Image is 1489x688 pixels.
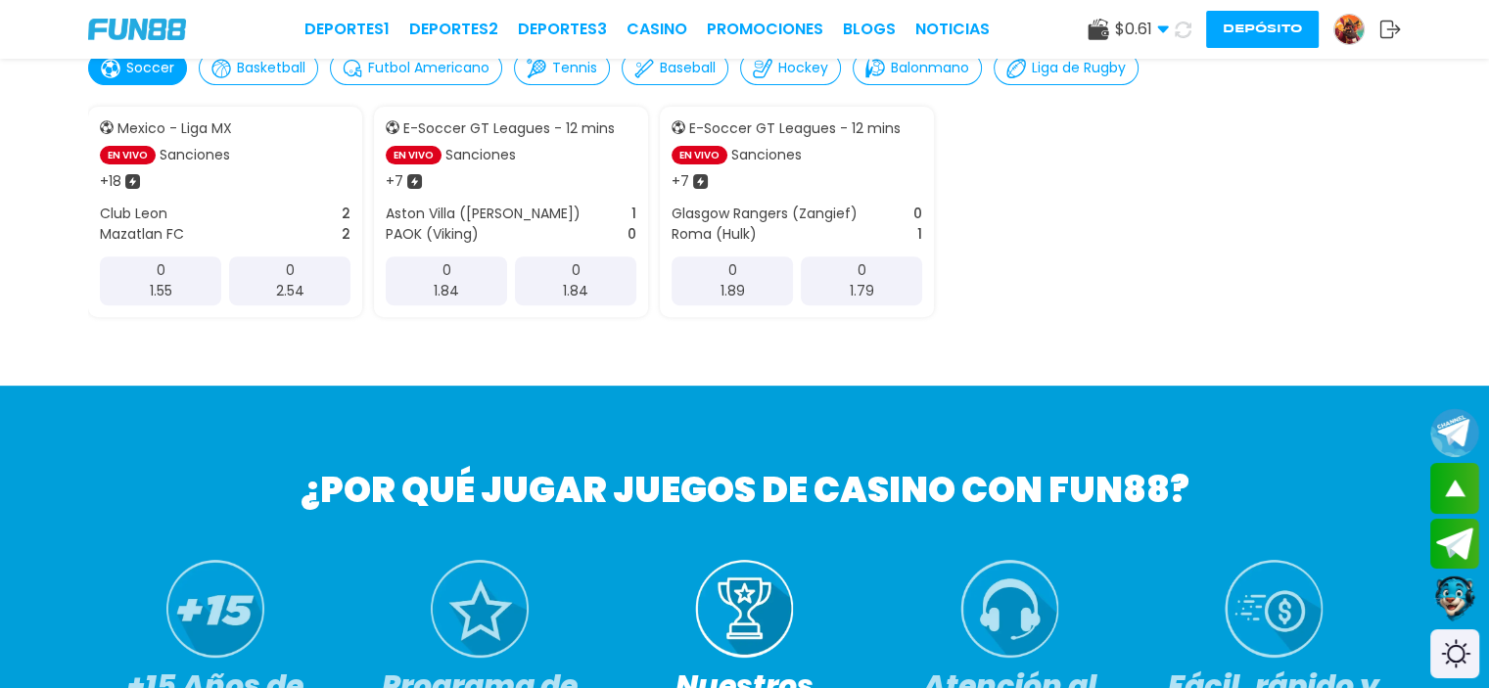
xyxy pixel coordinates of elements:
p: E-Soccer GT Leagues - 12 mins [403,118,615,139]
p: EN VIVO [100,146,156,164]
img: Avatar [1334,15,1364,44]
p: + 18 [100,171,121,192]
a: Deportes2 [409,18,498,41]
p: + 7 [672,171,689,192]
p: Sanciones [160,145,230,165]
p: EN VIVO [672,146,727,164]
p: Tennis [552,58,597,78]
p: Hockey [778,58,828,78]
p: Basketball [237,58,305,78]
button: Depósito [1206,11,1319,48]
a: BLOGS [843,18,896,41]
p: Balonmano [891,58,969,78]
p: 1 [631,204,636,224]
p: Glasgow Rangers (Zangief) [672,204,858,224]
p: Sanciones [731,145,802,165]
p: PAOK (Viking) [386,224,479,245]
p: 0 [442,260,451,281]
p: 0 [286,260,295,281]
p: 0 [157,260,165,281]
a: Deportes3 [518,18,607,41]
img: +15 Años de Experiencia [166,560,264,658]
p: 1.55 [150,281,172,301]
p: Aston Villa ([PERSON_NAME]) [386,204,581,224]
p: 1.79 [850,281,874,301]
a: Promociones [707,18,823,41]
p: Mexico - Liga MX [117,118,232,139]
button: Tennis [514,51,610,85]
button: Basketball [199,51,318,85]
button: Baseball [622,51,728,85]
img: Company Logo [88,19,186,40]
a: Avatar [1333,14,1379,45]
p: 1 [917,224,922,245]
button: Join telegram channel [1430,407,1479,458]
p: + 7 [386,171,403,192]
p: 2 [342,224,350,245]
p: 1.84 [434,281,459,301]
button: Balonmano [853,51,982,85]
p: 0 [728,260,737,281]
img: Programa de Lealtad [431,560,529,658]
img: Nuestros Ganadores [695,560,793,658]
p: Liga de Rugby [1032,58,1126,78]
div: Switch theme [1430,629,1479,678]
button: Liga de Rugby [994,51,1139,85]
p: 0 [572,260,581,281]
p: 0 [628,224,636,245]
p: 1.89 [721,281,745,301]
p: E-Soccer GT Leagues - 12 mins [689,118,901,139]
p: 0 [913,204,922,224]
span: $ 0.61 [1115,18,1169,41]
button: Join telegram [1430,519,1479,570]
a: NOTICIAS [915,18,990,41]
a: CASINO [627,18,687,41]
button: Futbol Americano [330,51,502,85]
p: Roma (Hulk) [672,224,757,245]
p: Mazatlan FC [100,224,184,245]
p: 0 [858,260,866,281]
button: Contact customer service [1430,573,1479,624]
p: Sanciones [445,145,516,165]
button: Hockey [740,51,841,85]
button: Soccer [88,51,187,85]
img: Fácil, rápido y seguro [1225,560,1323,658]
p: Soccer [126,58,174,78]
p: EN VIVO [386,146,442,164]
p: Baseball [660,58,716,78]
p: 2.54 [276,281,304,301]
a: Deportes1 [304,18,390,41]
img: Atención al cliente [960,560,1058,658]
p: 2 [342,204,350,224]
p: 1.84 [563,281,588,301]
p: Club Leon [100,204,167,224]
p: Futbol Americano [368,58,489,78]
button: scroll up [1430,463,1479,514]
